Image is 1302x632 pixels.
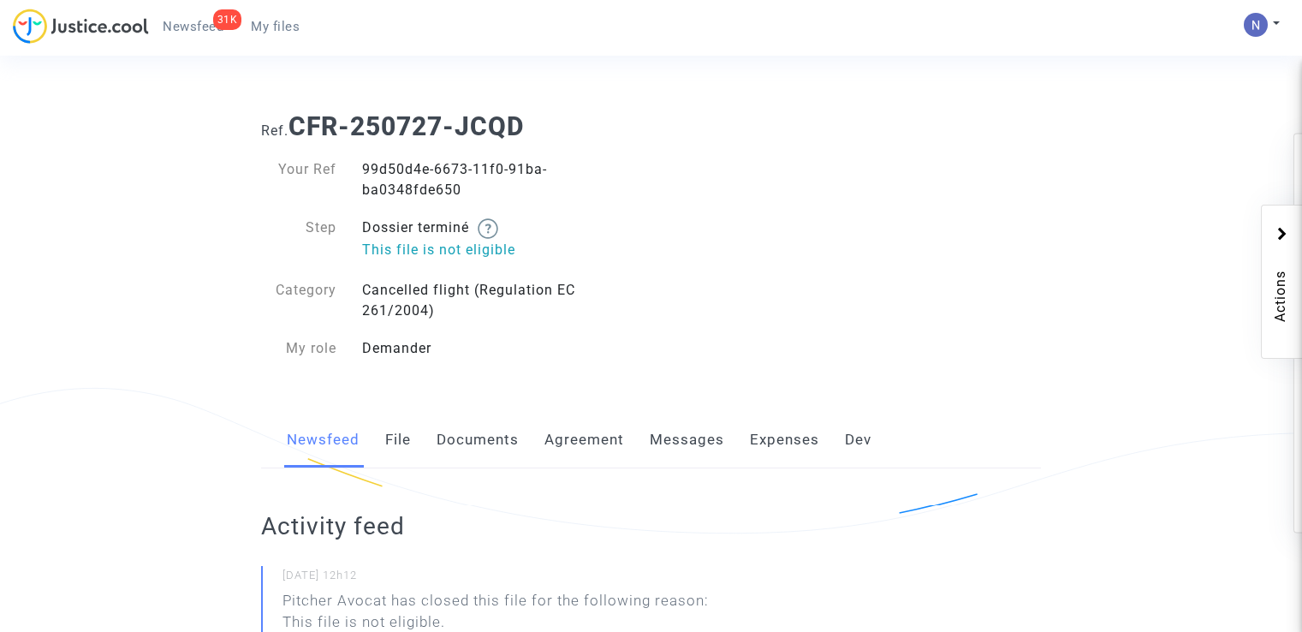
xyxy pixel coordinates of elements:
a: Agreement [544,412,624,468]
a: Messages [650,412,724,468]
div: Demander [349,338,651,359]
img: help.svg [478,218,498,239]
div: 99d50d4e-6673-11f0-91ba-ba0348fde650 [349,159,651,200]
a: Expenses [750,412,819,468]
a: Newsfeed [287,412,360,468]
img: jc-logo.svg [13,9,149,44]
a: Documents [437,412,519,468]
div: Dossier terminé [349,218,651,263]
div: Cancelled flight (Regulation EC 261/2004) [349,280,651,321]
div: Category [248,280,349,321]
span: Actions [1270,223,1291,349]
span: My files [251,19,300,34]
h2: Activity feed [261,511,729,541]
a: Dev [845,412,871,468]
div: Step [248,218,349,263]
p: This file is not eligible [362,239,639,260]
img: ACg8ocLbdXnmRFmzhNqwOPt_sjleXT1r-v--4sGn8-BO7_nRuDcVYw=s96-c [1244,13,1268,37]
span: Ref. [261,122,288,139]
a: 31KNewsfeed [149,14,237,39]
span: Newsfeed [163,19,223,34]
a: File [385,412,411,468]
div: Your Ref [248,159,349,200]
a: My files [237,14,313,39]
div: 31K [213,9,242,30]
small: [DATE] 12h12 [282,568,729,590]
b: CFR-250727-JCQD [288,111,524,141]
div: My role [248,338,349,359]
